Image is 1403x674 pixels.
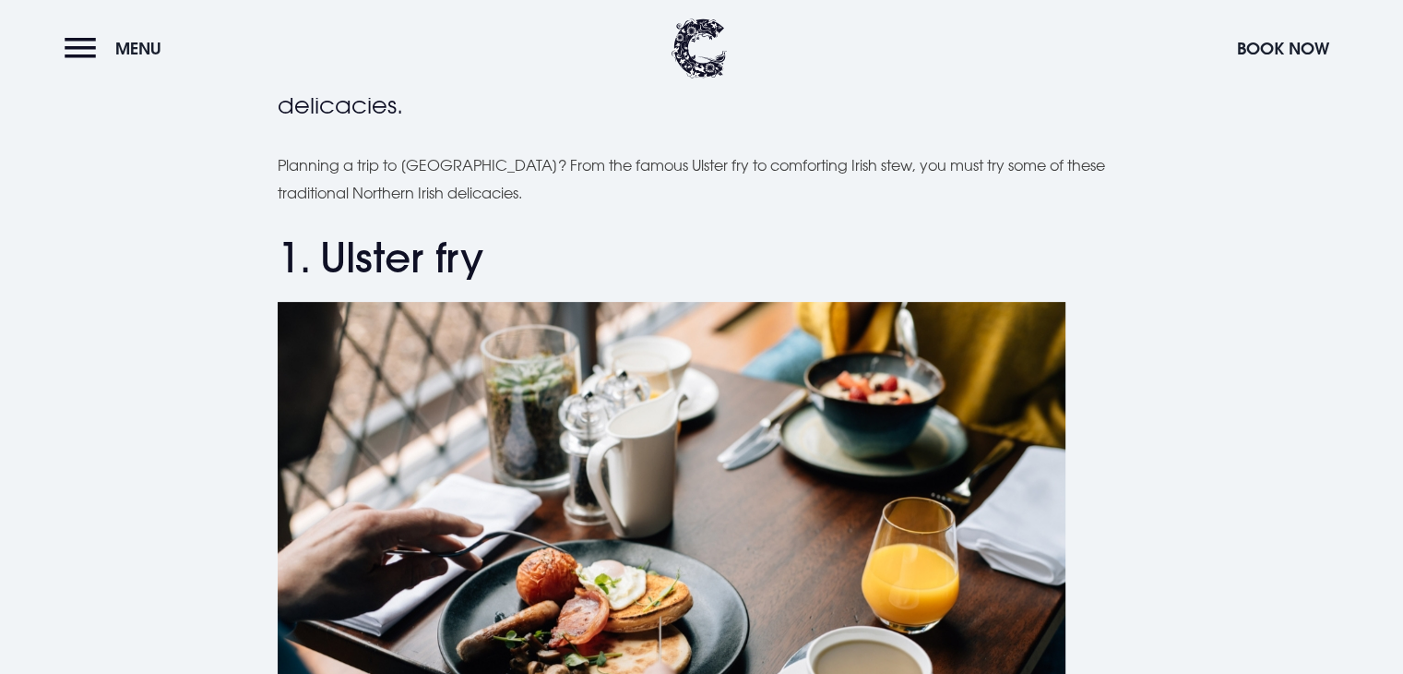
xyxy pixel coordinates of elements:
span: Menu [115,38,161,59]
img: Clandeboye Lodge [672,18,727,78]
p: Planning a trip to [GEOGRAPHIC_DATA]? From the famous Ulster fry to comforting Irish stew, you mu... [278,151,1126,208]
button: Menu [65,29,171,68]
button: Book Now [1228,29,1338,68]
h2: 1. Ulster fry [278,234,1126,283]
